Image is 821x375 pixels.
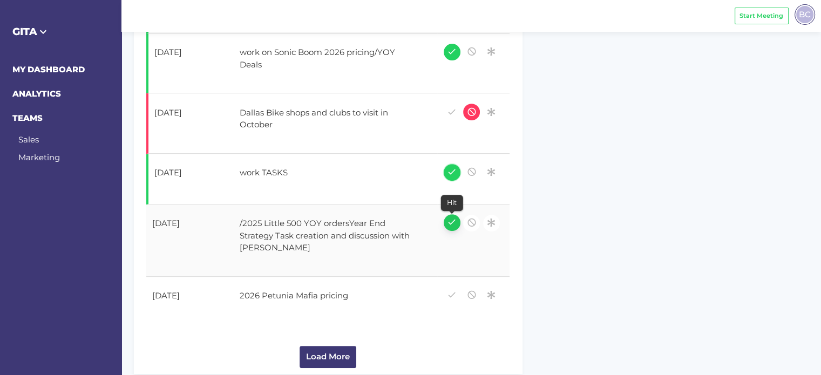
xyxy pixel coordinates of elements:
div: /2025 Little 500 YOY ordersYear End Strategy Task creation and discussion with [PERSON_NAME] [234,212,420,260]
td: [DATE] [146,204,234,277]
button: Load More [300,346,357,368]
span: Load More [306,351,350,363]
a: Marketing [18,152,60,162]
span: BC [799,8,811,21]
h5: GITA [12,24,110,39]
span: Start Meeting [739,11,783,21]
a: ANALYTICS [12,88,61,99]
div: work on Sonic Boom 2026 pricing/YOY Deals [234,40,420,77]
td: [DATE] [146,154,234,204]
td: [DATE] [146,277,234,327]
div: BC [795,4,815,25]
div: Dallas Bike shops and clubs to visit in October [234,100,420,137]
div: 2026 Petunia Mafia pricing [234,284,420,311]
a: Sales [18,134,39,145]
div: work TASKS [234,161,420,188]
button: Start Meeting [735,8,789,24]
td: [DATE] [146,33,234,94]
td: [DATE] [146,93,234,154]
h6: TEAMS [12,112,110,125]
a: MY DASHBOARD [12,64,85,74]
